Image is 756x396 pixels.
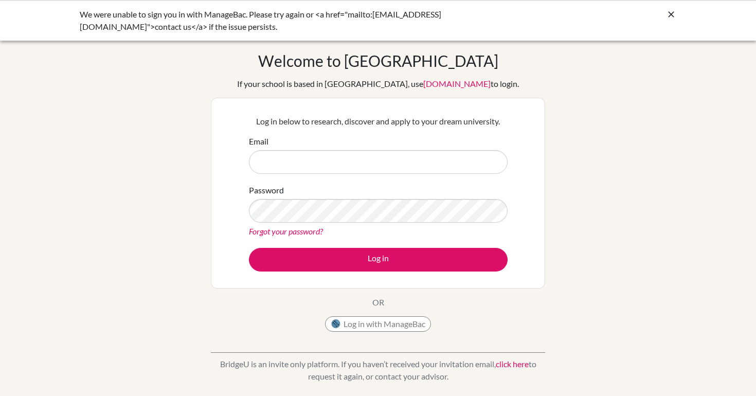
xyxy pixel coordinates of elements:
button: Log in with ManageBac [325,316,431,332]
a: Forgot your password? [249,226,323,236]
a: click here [496,359,529,369]
label: Password [249,184,284,196]
div: We were unable to sign you in with ManageBac. Please try again or <a href="mailto:[EMAIL_ADDRESS]... [80,8,522,33]
div: If your school is based in [GEOGRAPHIC_DATA], use to login. [237,78,519,90]
p: OR [372,296,384,309]
button: Log in [249,248,508,272]
p: Log in below to research, discover and apply to your dream university. [249,115,508,128]
p: BridgeU is an invite only platform. If you haven’t received your invitation email, to request it ... [211,358,545,383]
label: Email [249,135,268,148]
a: [DOMAIN_NAME] [423,79,491,88]
h1: Welcome to [GEOGRAPHIC_DATA] [258,51,498,70]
